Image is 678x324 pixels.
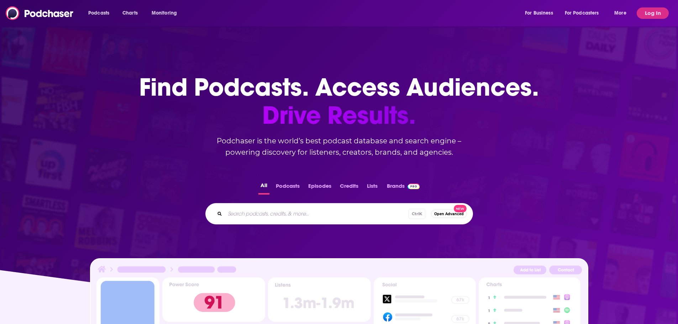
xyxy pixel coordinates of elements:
[96,265,582,277] img: Podcast Insights Header
[637,7,669,19] button: Log In
[88,8,109,18] span: Podcasts
[525,8,553,18] span: For Business
[560,7,609,19] button: open menu
[258,181,269,195] button: All
[434,212,464,216] span: Open Advanced
[454,205,467,212] span: New
[274,181,302,195] button: Podcasts
[565,8,599,18] span: For Podcasters
[365,181,380,195] button: Lists
[162,277,265,322] img: Podcast Insights Power score
[268,277,371,322] img: Podcast Insights Listens
[306,181,333,195] button: Episodes
[614,8,626,18] span: More
[83,7,119,19] button: open menu
[139,73,539,129] h1: Find Podcasts. Access Audiences.
[409,209,425,219] span: Ctrl K
[408,184,420,189] img: Podchaser Pro
[609,7,635,19] button: open menu
[6,6,74,20] img: Podchaser - Follow, Share and Rate Podcasts
[118,7,142,19] a: Charts
[338,181,361,195] button: Credits
[431,209,467,218] button: Open AdvancedNew
[122,8,138,18] span: Charts
[147,7,186,19] button: open menu
[197,135,482,158] h2: Podchaser is the world’s best podcast database and search engine – powering discovery for listene...
[205,203,473,224] div: Search podcasts, credits, & more...
[387,181,420,195] a: BrandsPodchaser Pro
[139,101,539,129] span: Drive Results.
[152,8,177,18] span: Monitoring
[520,7,562,19] button: open menu
[225,208,409,219] input: Search podcasts, credits, & more...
